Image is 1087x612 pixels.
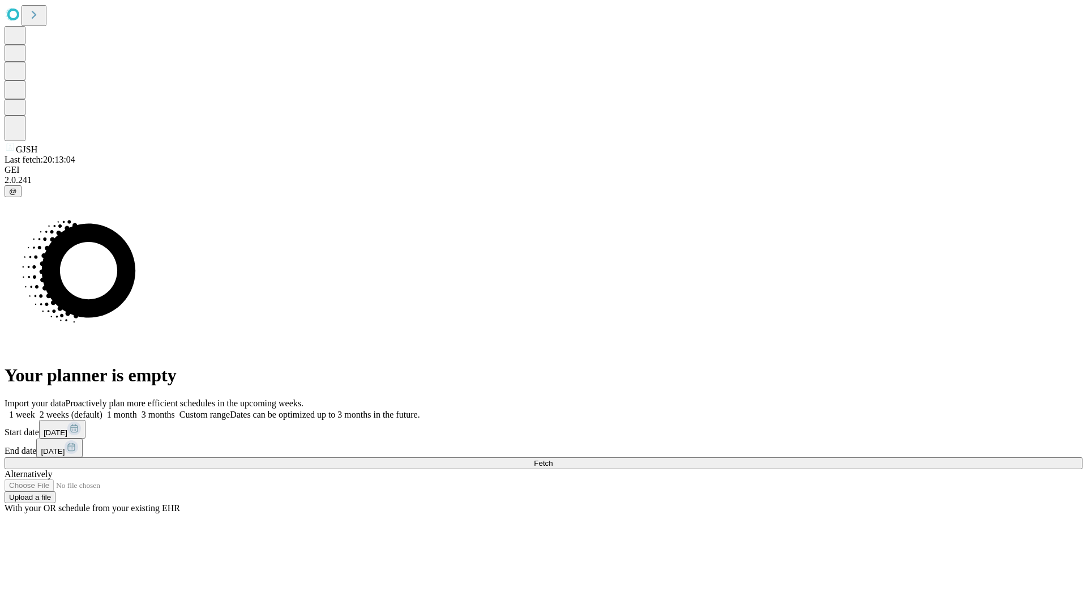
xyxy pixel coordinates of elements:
[5,503,180,513] span: With your OR schedule from your existing EHR
[16,144,37,154] span: GJSH
[44,428,67,437] span: [DATE]
[5,175,1082,185] div: 2.0.241
[534,459,553,467] span: Fetch
[5,457,1082,469] button: Fetch
[107,410,137,419] span: 1 month
[5,155,75,164] span: Last fetch: 20:13:04
[66,398,303,408] span: Proactively plan more efficient schedules in the upcoming weeks.
[9,410,35,419] span: 1 week
[39,420,85,439] button: [DATE]
[142,410,175,419] span: 3 months
[5,420,1082,439] div: Start date
[179,410,230,419] span: Custom range
[5,439,1082,457] div: End date
[230,410,420,419] span: Dates can be optimized up to 3 months in the future.
[5,365,1082,386] h1: Your planner is empty
[41,447,65,456] span: [DATE]
[5,491,55,503] button: Upload a file
[5,398,66,408] span: Import your data
[40,410,102,419] span: 2 weeks (default)
[36,439,83,457] button: [DATE]
[5,185,22,197] button: @
[9,187,17,195] span: @
[5,469,52,479] span: Alternatively
[5,165,1082,175] div: GEI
